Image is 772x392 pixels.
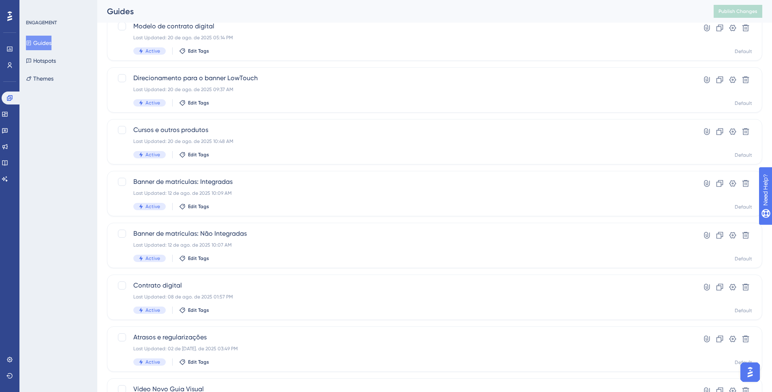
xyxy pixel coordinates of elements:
[719,8,757,15] span: Publish Changes
[133,86,671,93] div: Last Updated: 20 de ago. de 2025 09:37 AM
[735,307,752,314] div: Default
[735,204,752,210] div: Default
[145,48,160,54] span: Active
[145,203,160,210] span: Active
[145,151,160,158] span: Active
[738,360,762,384] iframe: UserGuiding AI Assistant Launcher
[188,100,209,106] span: Edit Tags
[714,5,762,18] button: Publish Changes
[188,151,209,158] span: Edit Tags
[179,151,209,158] button: Edit Tags
[179,307,209,313] button: Edit Tags
[179,255,209,262] button: Edit Tags
[133,332,671,342] span: Atrasos e regularizações
[133,190,671,196] div: Last Updated: 12 de ago. de 2025 10:09 AM
[188,359,209,365] span: Edit Tags
[735,48,752,55] div: Default
[133,34,671,41] div: Last Updated: 20 de ago. de 2025 05:14 PM
[145,307,160,313] span: Active
[107,6,693,17] div: Guides
[735,359,752,366] div: Default
[133,242,671,248] div: Last Updated: 12 de ago. de 2025 10:07 AM
[133,177,671,187] span: Banner de matrículas: Integradas
[26,71,53,86] button: Themes
[133,125,671,135] span: Cursos e outros produtos
[735,100,752,107] div: Default
[735,256,752,262] div: Default
[26,53,56,68] button: Hotspots
[133,229,671,239] span: Banner de matrículas: Não Integradas
[735,152,752,158] div: Default
[133,294,671,300] div: Last Updated: 08 de ago. de 2025 01:57 PM
[145,100,160,106] span: Active
[133,138,671,145] div: Last Updated: 20 de ago. de 2025 10:48 AM
[26,19,57,26] div: ENGAGEMENT
[188,307,209,313] span: Edit Tags
[179,203,209,210] button: Edit Tags
[188,48,209,54] span: Edit Tags
[145,359,160,365] span: Active
[179,100,209,106] button: Edit Tags
[179,48,209,54] button: Edit Tags
[133,21,671,31] span: Modelo de contrato digital
[133,345,671,352] div: Last Updated: 02 de [DATE]. de 2025 03:49 PM
[19,2,51,12] span: Need Help?
[133,281,671,290] span: Contrato digital
[145,255,160,262] span: Active
[133,73,671,83] span: Direcionamento para o banner LowTouch
[179,359,209,365] button: Edit Tags
[188,203,209,210] span: Edit Tags
[26,36,51,50] button: Guides
[188,255,209,262] span: Edit Tags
